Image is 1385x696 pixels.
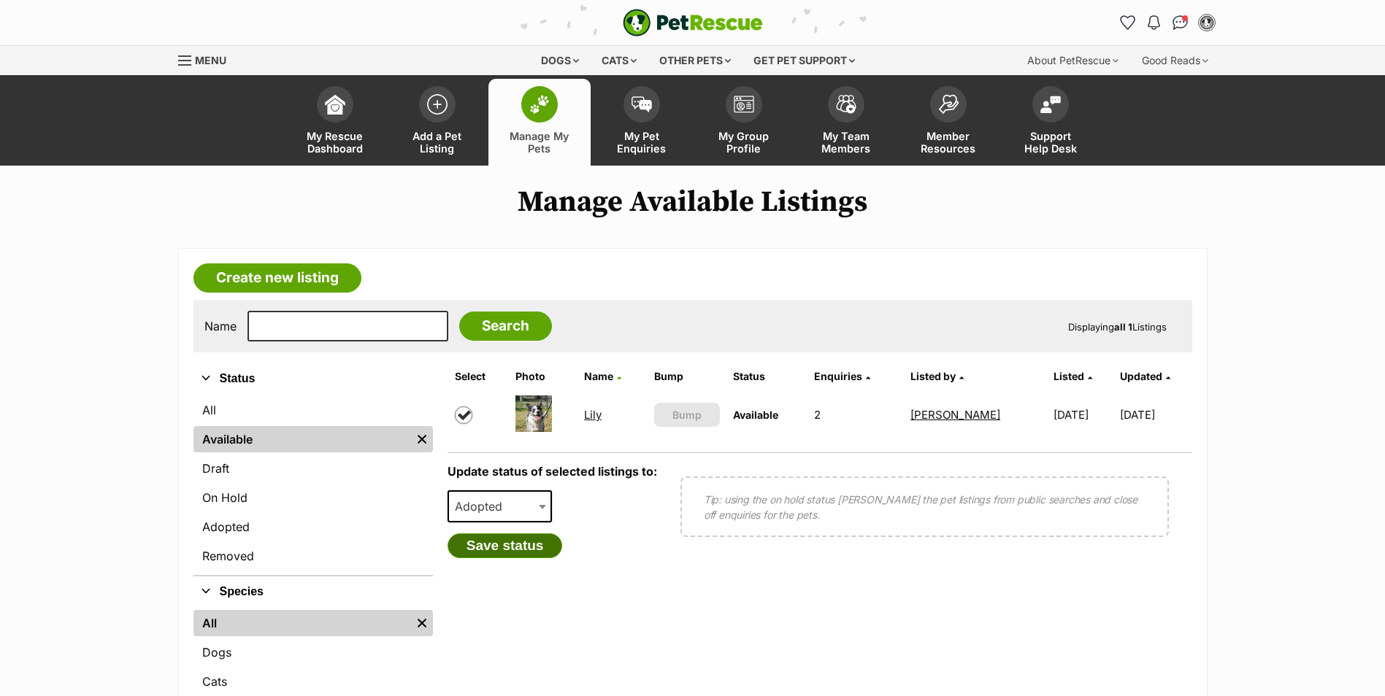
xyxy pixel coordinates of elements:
span: Adopted [449,496,517,517]
a: Menu [178,46,237,72]
button: Bump [654,403,720,427]
span: Name [584,370,613,382]
a: Remove filter [411,426,433,452]
a: On Hold [193,484,433,511]
a: Support Help Desk [1000,79,1102,166]
div: Dogs [531,46,589,75]
a: All [193,610,411,636]
img: member-resources-icon-8e73f808a243e03378d46382f2149f9095a855e16c252ad45f914b54edf8863c.svg [938,94,959,114]
th: Select [449,365,508,388]
img: team-members-icon-5396bd8760b3fe7c0b43da4ab00e1e3bb1a5d9ba89233759b79545d2d3fc5d0d.svg [836,95,856,114]
a: Favourites [1116,11,1140,34]
div: Other pets [649,46,741,75]
a: Create new listing [193,263,361,293]
a: Remove filter [411,610,433,636]
img: chat-41dd97257d64d25036548639549fe6c8038ab92f7586957e7f3b1b290dea8141.svg [1173,15,1188,30]
button: Notifications [1143,11,1166,34]
span: My Pet Enquiries [609,130,675,155]
img: add-pet-listing-icon-0afa8454b4691262ce3f59096e99ab1cd57d4a30225e0717b998d2c9b9846f56.svg [427,94,448,115]
div: Status [193,394,433,575]
button: Species [193,582,433,601]
span: Listed [1054,370,1084,382]
a: Removed [193,543,433,569]
img: pet-enquiries-icon-7e3ad2cf08bfb03b45e93fb7055b45f3efa6380592205ae92323e6603595dc1f.svg [632,96,652,112]
a: Member Resources [897,79,1000,166]
a: Adopted [193,514,433,540]
img: group-profile-icon-3fa3cf56718a62981997c0bc7e787c4b2cf8bcc04b72c1350f741eb67cf2f40e.svg [734,96,754,113]
label: Update status of selected listings to: [448,464,657,479]
ul: Account quick links [1116,11,1219,34]
a: Cats [193,668,433,695]
span: Adopted [448,490,553,522]
img: manage-my-pets-icon-02211641906a0b7f246fdf0571729dbe1e7629f14944591b6c1af311fb30b64b.svg [529,95,550,114]
th: Bump [648,365,726,388]
td: [DATE] [1120,390,1191,440]
a: Updated [1120,370,1170,382]
a: Conversations [1169,11,1192,34]
span: Manage My Pets [507,130,572,155]
a: Listed by [910,370,964,382]
span: Support Help Desk [1018,130,1083,155]
div: About PetRescue [1017,46,1129,75]
button: My account [1195,11,1219,34]
span: Menu [195,54,226,66]
a: Enquiries [814,370,870,382]
td: 2 [808,390,903,440]
span: My Team Members [813,130,879,155]
a: Add a Pet Listing [386,79,488,166]
a: My Team Members [795,79,897,166]
span: My Group Profile [711,130,777,155]
span: Displaying Listings [1068,321,1167,333]
a: My Pet Enquiries [591,79,693,166]
span: Add a Pet Listing [404,130,470,155]
p: Tip: using the on hold status [PERSON_NAME] the pet listings from public searches and close off e... [704,492,1146,522]
a: Available [193,426,411,452]
div: Cats [591,46,647,75]
div: Good Reads [1132,46,1219,75]
a: Draft [193,455,433,482]
button: Status [193,369,433,388]
label: Name [204,320,237,333]
a: Dogs [193,639,433,665]
a: Lily [584,408,602,422]
span: Listed by [910,370,956,382]
a: [PERSON_NAME] [910,408,1000,422]
a: All [193,397,433,423]
button: Save status [448,533,563,558]
a: Manage My Pets [488,79,591,166]
span: Updated [1120,370,1162,382]
strong: all 1 [1114,321,1132,333]
a: Name [584,370,621,382]
img: Tracey Maney profile pic [1200,15,1214,30]
span: Member Resources [916,130,981,155]
a: Listed [1054,370,1092,382]
span: Available [733,409,778,421]
td: [DATE] [1048,390,1118,440]
a: My Group Profile [693,79,795,166]
th: Status [727,365,807,388]
img: dashboard-icon-eb2f2d2d3e046f16d808141f083e7271f6b2e854fb5c12c21221c1fb7104beca.svg [325,94,345,115]
a: My Rescue Dashboard [284,79,386,166]
input: Search [459,312,552,341]
img: help-desk-icon-fdf02630f3aa405de69fd3d07c3f3aa587a6932b1a1747fa1d2bba05be0121f9.svg [1040,96,1061,113]
span: Bump [672,407,702,422]
img: logo-e224e6f780fb5917bec1dbf3a21bbac754714ae5b6737aabdf751b685950b380.svg [623,9,763,36]
a: PetRescue [623,9,763,36]
div: Get pet support [743,46,865,75]
img: notifications-46538b983faf8c2785f20acdc204bb7945ddae34d4c08c2a6579f10ce5e182be.svg [1148,15,1159,30]
th: Photo [510,365,577,388]
span: My Rescue Dashboard [302,130,368,155]
span: translation missing: en.admin.listings.index.attributes.enquiries [814,370,862,382]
